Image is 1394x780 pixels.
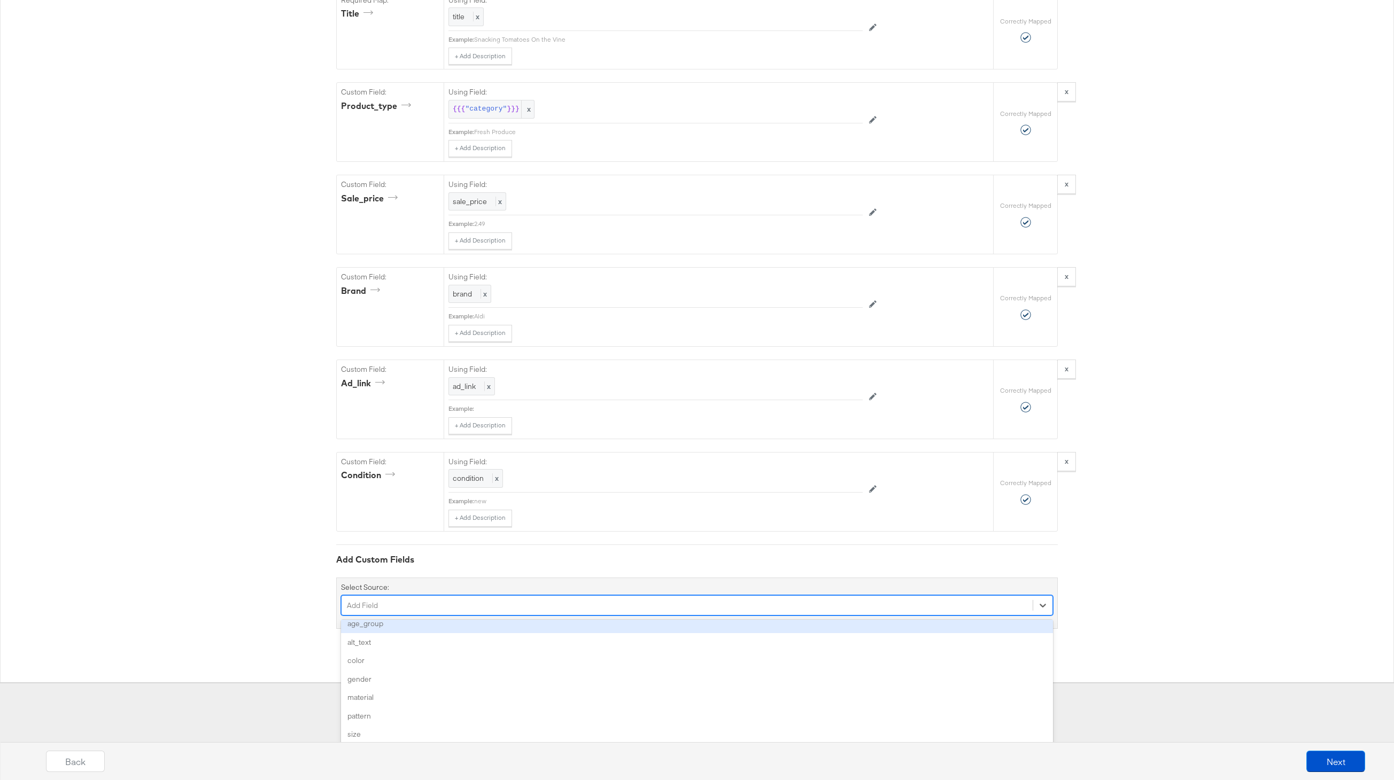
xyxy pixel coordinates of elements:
div: product_type [341,100,415,112]
span: x [521,100,534,118]
button: + Add Description [448,510,512,527]
div: size [341,725,1053,744]
label: Using Field: [448,272,863,282]
div: Add Custom Fields [336,553,1058,566]
button: + Add Description [448,325,512,342]
label: Select Source: [341,582,389,592]
span: sale_price [453,197,487,206]
span: "category" [465,104,507,114]
div: title [341,7,377,20]
button: x [1057,175,1076,194]
div: Example: [448,35,474,44]
span: brand [453,289,472,299]
div: Example: [448,128,474,136]
div: new [474,497,863,505]
div: ad_link [341,377,389,389]
label: Correctly Mapped [1000,201,1051,210]
label: Custom Field: [341,87,439,97]
span: x [492,473,499,483]
span: x [481,289,487,299]
div: 2.49 [474,220,863,228]
span: {{{ [453,104,465,114]
span: x [484,381,491,391]
button: x [1057,267,1076,286]
label: Custom Field: [341,272,439,282]
strong: x [1065,271,1068,281]
div: Snacking Tomatoes On the Vine [474,35,863,44]
span: x [495,197,502,206]
span: title [453,12,464,21]
div: sale_price [341,192,401,205]
strong: x [1065,87,1068,96]
div: material [341,688,1053,707]
button: x [1057,452,1076,471]
span: x [473,12,479,21]
label: Custom Field: [341,457,439,467]
label: Using Field: [448,364,863,375]
label: Using Field: [448,87,863,97]
button: + Add Description [448,232,512,249]
button: x [1057,360,1076,379]
span: }}} [507,104,519,114]
label: Correctly Mapped [1000,294,1051,302]
div: color [341,651,1053,670]
div: Example: [448,220,474,228]
label: Custom Field: [341,180,439,190]
label: Correctly Mapped [1000,479,1051,487]
span: ad_link [453,381,476,391]
div: Aldi [474,312,863,321]
label: Correctly Mapped [1000,17,1051,26]
label: Correctly Mapped [1000,110,1051,118]
label: Using Field: [448,180,863,190]
button: Back [46,751,105,772]
strong: x [1065,179,1068,189]
strong: x [1065,456,1068,466]
div: Example: [448,404,474,413]
div: alt_text [341,633,1053,652]
button: Next [1306,751,1365,772]
div: condition [341,469,399,481]
button: + Add Description [448,417,512,434]
button: x [1057,82,1076,102]
label: Correctly Mapped [1000,386,1051,395]
div: gender [341,670,1053,689]
button: + Add Description [448,140,512,157]
div: Example: [448,312,474,321]
span: condition [453,473,484,483]
div: Add Field [347,600,378,610]
div: age_group [341,614,1053,633]
button: + Add Description [448,48,512,65]
div: pattern [341,707,1053,726]
label: Custom Field: [341,364,439,375]
label: Using Field: [448,457,863,467]
div: brand [341,285,384,297]
strong: x [1065,364,1068,373]
div: Example: [448,497,474,505]
div: Fresh Produce [474,128,863,136]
